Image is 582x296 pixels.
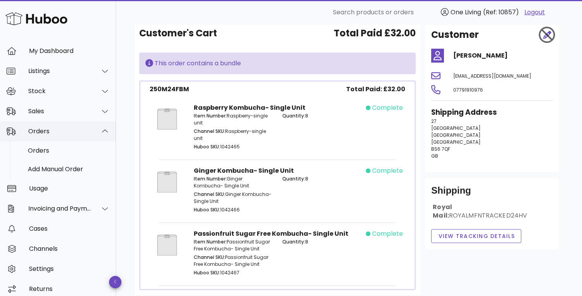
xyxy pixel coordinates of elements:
[453,87,483,93] span: 07791910976
[194,254,273,268] p: Passionfruit Sugar Free Kombucha- Single Unit
[29,245,110,252] div: Channels
[453,51,553,60] h4: [PERSON_NAME]
[372,166,403,175] span: complete
[431,229,521,243] button: View Tracking details
[29,285,110,293] div: Returns
[29,185,110,192] div: Usage
[145,59,410,68] div: This order contains a bundle
[28,107,91,115] div: Sales
[451,8,481,17] span: One Living
[431,132,481,138] span: [GEOGRAPHIC_DATA]
[28,67,91,75] div: Listings
[194,143,273,150] p: 1042465
[150,103,184,135] img: Product Image
[28,165,110,173] div: Add Manual Order
[449,211,527,220] span: ROYALMFNTRACKED24HV
[194,112,227,119] span: Item Number:
[29,47,110,54] div: My Dashboard
[194,206,273,213] p: 1042466
[194,269,273,276] p: 1042467
[282,112,305,119] span: Quantity:
[282,112,361,119] p: 8
[150,229,184,261] img: Product Image
[194,269,220,276] span: Huboo SKU:
[150,166,184,198] img: Product Image
[194,238,227,245] span: Item Number:
[5,10,67,27] img: Huboo Logo
[150,85,189,94] div: 250M24FBM
[431,125,481,131] span: [GEOGRAPHIC_DATA]
[431,28,479,42] h2: Customer
[483,8,519,17] span: (Ref: 10857)
[194,254,225,260] span: Channel SKU:
[346,85,405,94] span: Total Paid: £32.00
[524,8,545,17] a: Logout
[431,184,553,203] div: Shipping
[431,118,437,124] span: 27
[282,238,305,245] span: Quantity:
[28,87,91,95] div: Stock
[372,103,403,112] span: complete
[29,265,110,272] div: Settings
[139,26,217,40] span: Customer's Cart
[453,73,531,79] span: [EMAIL_ADDRESS][DOMAIN_NAME]
[194,175,273,189] p: Ginger Kombucha- Single Unit
[28,205,91,212] div: Invoicing and Payments
[438,232,515,240] span: View Tracking details
[194,128,273,142] p: Raspberry-single unit
[431,146,450,152] span: BS6 7QF
[431,203,553,226] div: Royal Mail:
[431,107,553,118] h3: Shipping Address
[194,229,348,238] strong: Passionfruit Sugar Free Kombucha- Single Unit
[194,238,273,252] p: Passionfruit Sugar Free Kombucha- Single Unit
[282,175,361,182] p: 8
[28,147,110,154] div: Orders
[194,143,220,150] span: Huboo SKU:
[28,128,91,135] div: Orders
[194,175,227,182] span: Item Number:
[334,26,416,40] span: Total Paid £32.00
[194,191,273,205] p: Ginger Kombucha- Single Unit
[194,112,273,126] p: Raspberry-single unit
[194,206,220,213] span: Huboo SKU:
[194,103,306,112] strong: Raspberry Kombucha- Single Unit
[29,225,110,232] div: Cases
[194,191,225,197] span: Channel SKU:
[194,166,294,175] strong: Ginger Kombucha- Single Unit
[372,229,403,238] span: complete
[282,175,305,182] span: Quantity:
[194,128,225,134] span: Channel SKU:
[431,139,481,145] span: [GEOGRAPHIC_DATA]
[282,238,361,245] p: 8
[431,153,438,159] span: GB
